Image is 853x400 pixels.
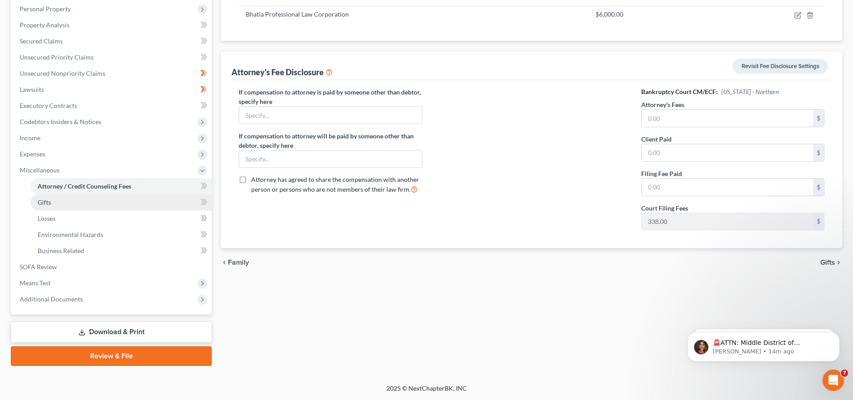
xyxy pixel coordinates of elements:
[239,131,422,150] label: If compensation to attorney will be paid by someone other than debtor, specify here
[38,231,103,238] span: Environmental Hazards
[20,134,40,142] span: Income
[30,227,212,243] a: Environmental Hazards
[820,259,842,266] button: Gifts chevron_right
[38,215,56,222] span: Losses
[641,87,824,96] h6: Bankruptcy Court CM/ECF:
[221,259,228,266] i: chevron_left
[813,144,824,161] div: $
[239,107,421,124] input: Specify...
[30,194,212,211] a: Gifts
[251,176,419,193] span: Attorney has agreed to share the compensation with another person or persons who are not members ...
[20,263,57,271] span: SOFA Review
[823,370,844,391] iframe: Intercom live chat
[30,211,212,227] a: Losses
[171,384,682,400] div: 2025 © NextChapterBK, INC
[20,37,63,45] span: Secured Claims
[13,33,212,49] a: Secured Claims
[835,259,842,266] i: chevron_right
[642,213,813,230] input: 0.00
[239,87,422,106] label: If compensation to attorney is paid by someone other than debtor, specify here
[820,259,835,266] span: Gifts
[30,178,212,194] a: Attorney / Credit Counseling Fees
[20,21,69,29] span: Property Analysis
[20,53,94,61] span: Unsecured Priority Claims
[20,69,105,77] span: Unsecured Nonpriority Claims
[20,279,51,287] span: Means Test
[13,82,212,98] a: Lawsuits
[13,98,212,114] a: Executory Contracts
[641,100,684,109] label: Attorney's Fees
[20,86,44,93] span: Lawsuits
[13,49,212,65] a: Unsecured Priority Claims
[13,65,212,82] a: Unsecured Nonpriority Claims
[38,182,131,190] span: Attorney / Credit Counseling Fees
[228,259,249,266] span: Family
[246,10,349,18] span: Bhatia Professional Law Corporation
[239,151,421,168] input: Specify...
[11,322,212,343] a: Download & Print
[813,179,824,196] div: $
[30,243,212,259] a: Business Related
[20,295,83,303] span: Additional Documents
[733,59,828,74] a: Revisit Fee Disclosure Settings
[813,213,824,230] div: $
[721,88,779,95] span: [US_STATE] - Northern
[841,370,848,377] span: 7
[20,118,101,125] span: Codebtors Insiders & Notices
[813,110,824,127] div: $
[20,150,45,158] span: Expenses
[641,203,688,213] label: Court Filing Fees
[20,5,71,13] span: Personal Property
[596,10,623,18] span: $6,000.00
[38,247,84,254] span: Business Related
[642,110,813,127] input: 0.00
[642,144,813,161] input: 0.00
[20,102,77,109] span: Executory Contracts
[231,67,333,77] div: Attorney's Fee Disclosure
[641,169,682,178] label: Filing Fee Paid
[38,198,51,206] span: Gifts
[674,313,853,376] iframe: Intercom notifications message
[13,259,212,275] a: SOFA Review
[642,179,813,196] input: 0.00
[20,166,60,174] span: Miscellaneous
[13,17,212,33] a: Property Analysis
[11,346,212,366] a: Review & File
[221,259,249,266] button: chevron_left Family
[641,134,672,144] label: Client Paid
